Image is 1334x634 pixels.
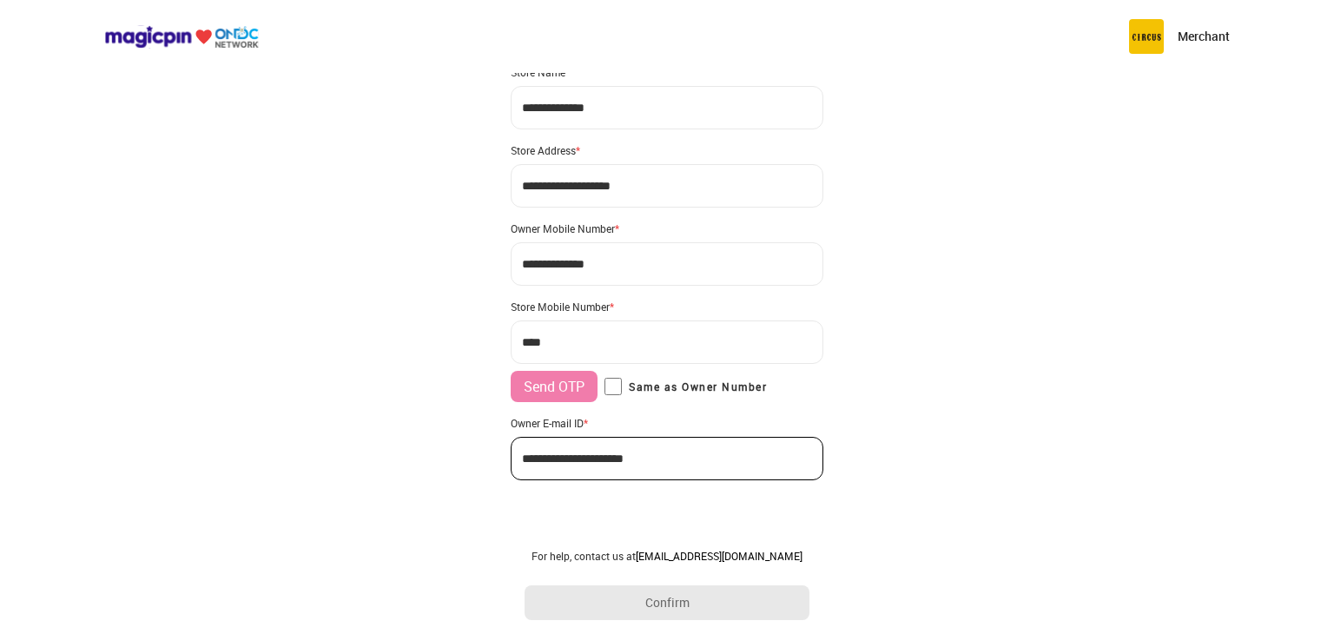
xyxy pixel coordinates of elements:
[511,416,823,430] div: Owner E-mail ID
[1129,19,1164,54] img: circus.b677b59b.png
[525,585,809,620] button: Confirm
[604,378,767,395] label: Same as Owner Number
[1178,28,1230,45] p: Merchant
[511,143,823,157] div: Store Address
[525,549,809,563] div: For help, contact us at
[511,371,598,402] button: Send OTP
[511,221,823,235] div: Owner Mobile Number
[604,378,622,395] input: Same as Owner Number
[636,549,802,563] a: [EMAIL_ADDRESS][DOMAIN_NAME]
[104,25,259,49] img: ondc-logo-new-small.8a59708e.svg
[511,300,823,314] div: Store Mobile Number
